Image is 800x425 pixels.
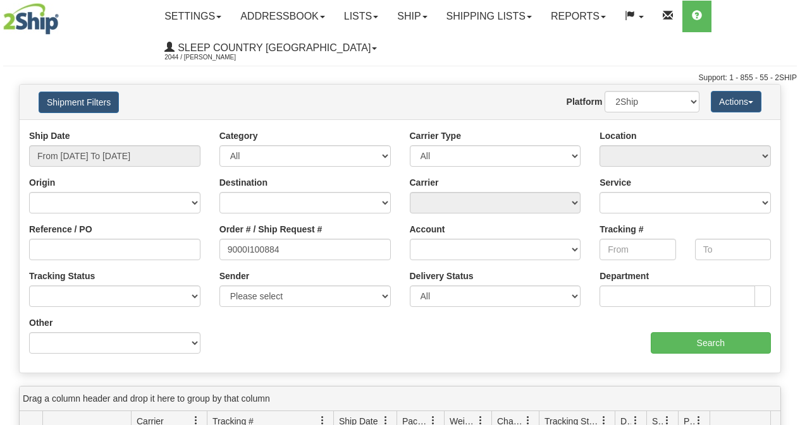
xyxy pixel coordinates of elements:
label: Location [600,129,636,142]
label: Other [29,316,52,329]
label: Carrier [410,176,439,189]
button: Shipment Filters [39,92,119,113]
label: Account [410,223,445,236]
a: Lists [335,1,388,32]
label: Order # / Ship Request # [219,223,323,236]
label: Department [600,270,649,282]
label: Carrier Type [410,129,461,142]
label: Tracking Status [29,270,95,282]
label: Tracking # [600,223,643,236]
span: Sleep Country [GEOGRAPHIC_DATA] [175,42,371,53]
label: Destination [219,176,268,189]
label: Platform [567,95,603,108]
label: Category [219,129,258,142]
input: Search [651,332,772,354]
div: Support: 1 - 855 - 55 - 2SHIP [3,73,797,83]
label: Ship Date [29,129,70,142]
span: 2044 / [PERSON_NAME] [164,51,259,64]
label: Sender [219,270,249,282]
a: Shipping lists [437,1,541,32]
a: Ship [388,1,436,32]
a: Sleep Country [GEOGRAPHIC_DATA] 2044 / [PERSON_NAME] [155,32,386,64]
label: Service [600,176,631,189]
iframe: chat widget [771,148,799,277]
a: Settings [155,1,231,32]
label: Delivery Status [410,270,474,282]
input: To [695,239,771,260]
input: From [600,239,675,260]
div: grid grouping header [20,386,780,411]
button: Actions [711,91,761,112]
label: Origin [29,176,55,189]
label: Reference / PO [29,223,92,236]
a: Addressbook [231,1,335,32]
a: Reports [541,1,615,32]
img: logo2044.jpg [3,3,59,35]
